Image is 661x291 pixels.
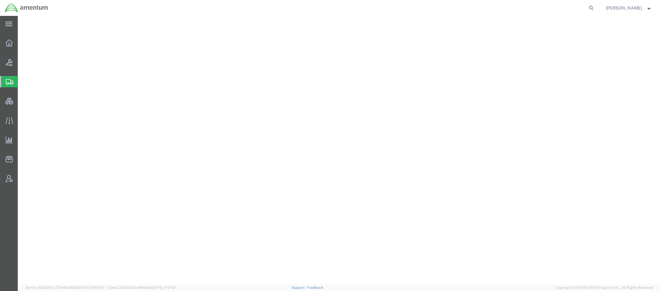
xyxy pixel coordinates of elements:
[307,286,323,289] a: Feedback
[556,285,653,290] span: Copyright © [DATE]-[DATE] Agistix Inc., All Rights Reserved
[606,4,642,11] span: Jason Champagne
[79,286,105,289] span: [DATE] 09:51:07
[108,286,175,289] span: Client: 2025.20.0-e640dba
[292,286,307,289] a: Support
[25,286,105,289] span: Server: 2025.20.0-734e5bc92d9
[18,16,661,284] iframe: FS Legacy Container
[152,286,175,289] span: [DATE] 17:21:12
[605,4,652,12] button: [PERSON_NAME]
[4,3,48,13] img: logo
